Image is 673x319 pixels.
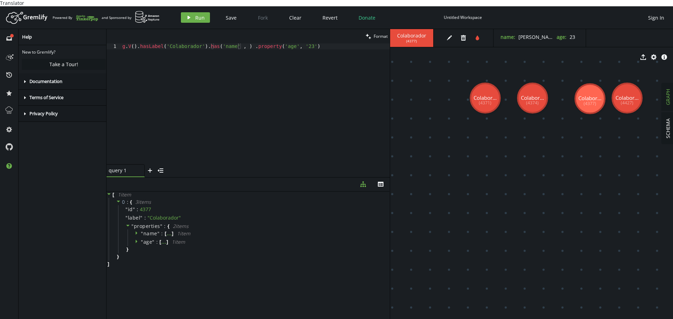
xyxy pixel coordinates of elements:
[125,246,128,252] span: }
[557,34,566,40] label: age :
[526,100,539,106] tspan: (4374)
[116,254,119,260] span: }
[474,94,497,101] tspan: Colabor...
[665,89,671,105] span: GRAPH
[165,230,166,237] span: [
[616,94,639,101] tspan: Colabor...
[172,238,185,245] span: 1 item
[161,240,166,243] div: ...
[156,239,158,245] span: :
[113,192,114,198] span: [
[141,230,143,237] span: "
[140,214,143,221] span: "
[143,230,157,237] span: name
[143,238,152,245] span: age
[195,14,205,21] span: Run
[127,199,129,205] span: :
[374,33,388,39] span: Format
[53,12,98,24] div: Powered By
[137,206,138,213] span: :
[578,95,601,102] tspan: Colabor...
[284,12,307,23] button: Clear
[102,11,160,24] div: and Sponsored by
[128,215,141,221] span: label
[518,34,558,40] span: [PERSON_NAME]
[159,239,161,245] span: [
[258,14,268,21] span: Fork
[168,223,169,229] span: {
[173,223,189,229] span: 2 item s
[164,223,166,229] span: :
[252,12,273,23] button: Fork
[29,110,58,117] span: Privacy Policy
[22,59,106,70] button: Take a Tour!
[140,206,151,213] div: 4377
[49,61,78,68] span: Take a Tour!
[621,100,633,106] tspan: (4427)
[521,94,544,101] tspan: Colabor...
[141,238,143,245] span: "
[645,12,668,23] button: Sign In
[128,206,133,213] span: id
[172,230,174,237] span: ]
[322,14,338,21] span: Revert
[29,94,63,100] span: Terms of Service
[122,199,125,205] span: 0
[125,206,128,213] span: "
[181,12,210,23] button: Run
[135,199,151,205] span: 3 item s
[444,15,482,20] div: Untitled Workspace
[289,14,301,21] span: Clear
[220,12,242,23] button: Save
[665,118,671,138] span: SCHEMA
[107,261,109,267] span: ]
[118,191,131,198] span: 1 item
[144,215,146,221] span: :
[160,223,163,229] span: "
[570,34,575,40] span: 23
[226,14,237,21] span: Save
[648,14,664,21] span: Sign In
[22,34,32,40] span: Help
[166,239,168,245] span: ]
[135,11,160,23] img: AWS Neptune
[501,34,515,40] label: name :
[161,230,163,237] span: :
[107,43,121,49] div: 1
[22,49,106,56] p: New to Gremlify?
[363,29,390,43] button: Format
[131,223,134,229] span: "
[109,167,137,174] span: query 1
[166,231,172,235] div: ...
[152,238,155,245] span: "
[397,33,426,39] span: Colaborador
[479,100,491,106] tspan: (4371)
[584,100,596,106] tspan: (4377)
[125,214,128,221] span: "
[148,214,181,221] span: " Colaborador "
[406,39,417,43] span: ( 4377 )
[177,230,190,237] span: 1 item
[353,12,381,23] button: Donate
[134,223,160,229] span: properties
[133,206,135,213] span: "
[317,12,343,23] button: Revert
[157,230,160,237] span: "
[130,199,132,205] span: {
[359,14,375,21] span: Donate
[29,78,62,84] span: Documentation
